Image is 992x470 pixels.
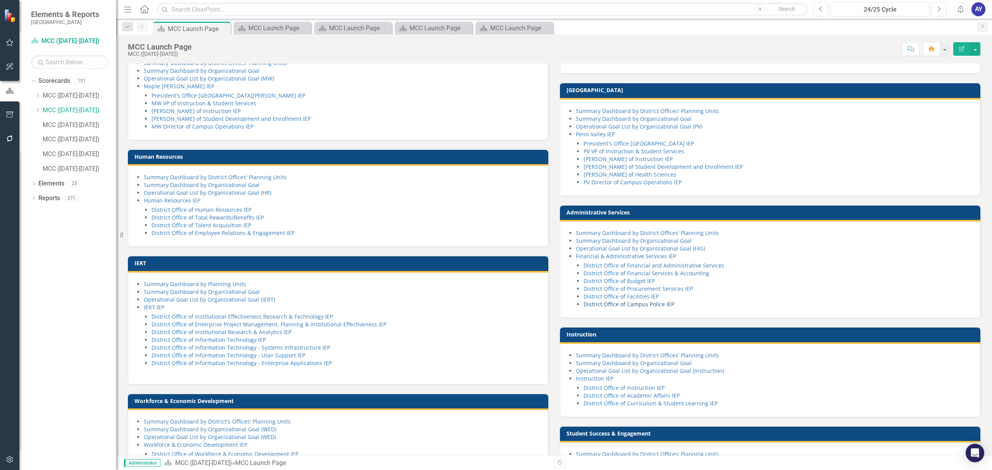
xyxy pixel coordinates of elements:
h3: Human Resources [134,154,544,160]
a: President's Office [GEOGRAPHIC_DATA][PERSON_NAME] IEP [152,92,305,99]
a: MCC Launch Page [316,23,390,33]
h3: Workforce & Economic Development [134,398,544,404]
a: Operational Goal List by Organizational Goal (WED) [144,433,276,441]
a: MW VP of Instruction & Student Services [152,99,256,107]
a: Maple [PERSON_NAME] IEP [144,82,214,90]
a: Operational Goal List by Organizational Goal (FAS) [576,245,705,252]
span: Elements & Reports [31,10,99,19]
a: District Office of Procurement Services IEP [584,285,693,292]
a: Penn Valley IEP [576,130,615,138]
a: District Office of Employee Relations & Engagement IEP [152,229,294,237]
a: Summary Dashboard by Planning Units [144,280,246,288]
a: District Office of Information Technology - User Support IEP [152,352,305,359]
div: MCC Launch Page [235,459,286,467]
a: [PERSON_NAME] of Health Sciences [584,171,676,178]
a: MCC ([DATE]-[DATE]) [43,121,116,130]
div: MCC ([DATE]-[DATE]) [128,51,192,57]
div: 151 [74,78,89,84]
div: 271 [64,195,79,201]
a: Operational Goal List by Organizational Goal (PV) [576,123,702,130]
a: MW Director of Campus Operations IEP [152,123,253,130]
div: MCC Launch Page [248,23,309,33]
input: Search Below... [31,55,108,69]
a: Summary Dashboard by District Offices' Planning Units [144,59,287,67]
a: District Office of Institutional Research & Analytics IEP [152,328,291,336]
a: Summary Dashboard by Organizational Goal [144,288,260,295]
a: District Office of Budget IEP [584,277,655,285]
a: District Office of Institutional Effectiveness Research & Technology IEP [152,313,333,320]
button: 24/25 Cycle [830,2,930,16]
a: Summary Dashboard by District Offices' Planning Units [144,173,287,181]
a: [PERSON_NAME] of Instruction IEP [584,155,673,163]
a: IERT IEP [144,304,164,311]
a: MCC ([DATE]-[DATE]) [43,165,116,173]
a: District Office of Total Rewards/Benefits IEP [152,214,264,221]
a: District Office of Workforce & Economic Development IEP [152,450,298,458]
h3: [GEOGRAPHIC_DATA] [567,87,976,93]
a: Scorecards [38,77,70,86]
a: MCC ([DATE]-[DATE]) [43,150,116,159]
a: District Office of Curriculum & Student Learning IEP [584,400,718,407]
a: Operational Goal List by Organizational Goal (MW) [144,75,274,82]
div: » [164,459,548,468]
a: District Office of Talent Acquisition IEP [152,221,251,229]
a: Summary Dashboard by District Offices' Planning Units [576,352,719,359]
div: Open Intercom Messenger [966,444,984,462]
a: Summary Dashboard by Organizational Goal [576,359,692,367]
div: MCC Launch Page [490,23,551,33]
a: PV Director of Campus Operations IEP [584,178,682,186]
a: Summary Dashboard by Organizational Goal [144,67,260,74]
a: MCC Launch Page [397,23,470,33]
h3: IERT [134,260,544,266]
a: MCC Launch Page [477,23,551,33]
a: Summary Dashboard by Organizational Goal (WED) [144,425,276,433]
a: District Office of Financial Services & Accounting [584,269,709,277]
a: Financial & Administrative Services IEP [576,252,676,260]
a: Human Resources IEP [144,197,200,204]
a: MCC ([DATE]-[DATE]) [43,91,116,100]
a: District Office of Information Technology - Systems Infrastructure IEP [152,344,330,351]
a: Reports [38,194,60,203]
a: [PERSON_NAME] of Student Development and Enrollment IEP [152,115,311,122]
a: [PERSON_NAME] of Student Development and Enrollment IEP [584,163,743,170]
a: Summary Dashboard by Organizational Goal [576,237,692,244]
a: Operational Goal List by Organizational Goal (Instruction) [576,367,724,374]
div: MCC Launch Page [329,23,390,33]
span: Search [778,6,795,12]
a: Operational Goal List by Organizational Goal (HR) [144,189,271,196]
a: District Office of Human Resources IEP [152,206,251,213]
span: Administrator [124,459,160,467]
div: 23 [68,180,81,187]
a: District Office of Campus Police IEP [584,300,674,308]
a: District Office of Financial and Administrative Services [584,262,724,269]
div: 24/25 Cycle [833,5,927,14]
a: MCC ([DATE]-[DATE]) [43,106,116,115]
h3: Administrative Services [567,209,976,215]
a: Instruction IEP [576,375,613,382]
img: ClearPoint Strategy [4,9,18,22]
a: District Office of Academic Affairs IEP [584,392,680,399]
a: PV VP of Instruction & Student Services [584,148,684,155]
a: District Office of Information Technology - Enterprise Applications IEP [152,359,332,367]
button: AY [971,2,985,16]
button: Search [767,4,806,15]
a: District Office of Instruction IEP [584,384,665,391]
a: MCC ([DATE]-[DATE]) [43,135,116,144]
a: MCC ([DATE]-[DATE]) [31,37,108,46]
h3: Instruction [567,331,976,337]
input: Search ClearPoint... [157,3,808,16]
a: Summary Dashboard by District Offices' Planning Units [576,450,719,458]
a: Summary Dashboard by Organizational Goal [576,115,692,122]
a: District Office of Information Technology IEP [152,336,266,343]
a: District Office of Enterprise Project Management, Planning & Institutional Effectiveness IEP [152,321,386,328]
a: Elements [38,179,64,188]
h3: Student Success & Engagement [567,431,976,436]
div: MCC Launch Page [168,24,229,34]
a: President's Office [GEOGRAPHIC_DATA] IEP [584,140,694,147]
a: Summary Dashboard by District Offices' Planning Units [576,229,719,237]
small: [GEOGRAPHIC_DATA] [31,19,99,25]
a: District Office of Facilities IEP [584,293,659,300]
a: Summary Dashboard by Organizational Goal [144,181,260,189]
div: MCC Launch Page [410,23,470,33]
